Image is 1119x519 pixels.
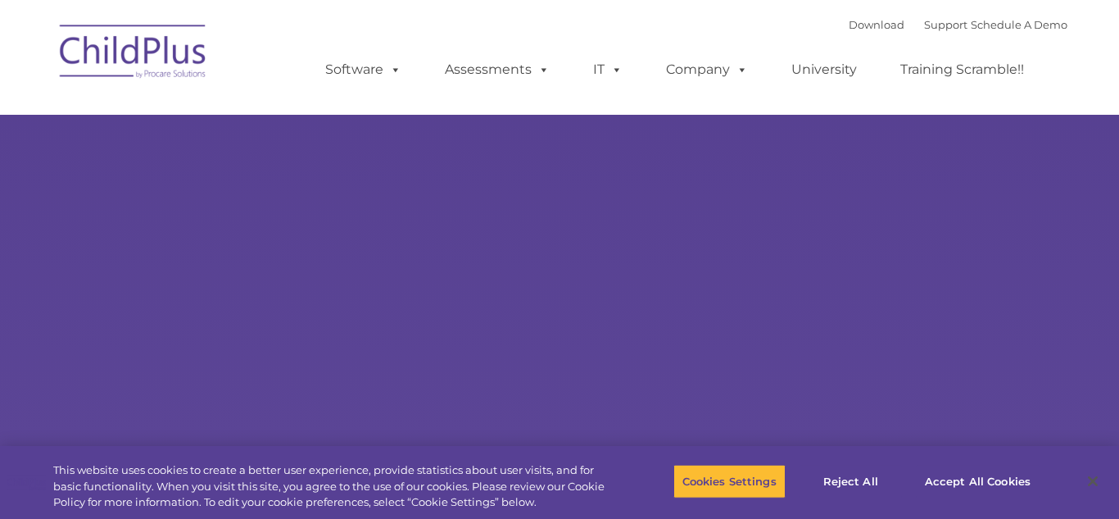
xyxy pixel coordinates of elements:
a: Download [849,18,904,31]
a: Support [924,18,967,31]
button: Reject All [800,464,902,499]
a: Schedule A Demo [971,18,1067,31]
a: IT [577,53,639,86]
a: Company [650,53,764,86]
a: Training Scramble!! [884,53,1040,86]
button: Close [1075,463,1111,499]
img: ChildPlus by Procare Solutions [52,13,215,95]
a: Software [309,53,418,86]
a: Assessments [428,53,566,86]
div: This website uses cookies to create a better user experience, provide statistics about user visit... [53,462,615,511]
button: Cookies Settings [673,464,786,499]
a: University [775,53,873,86]
button: Accept All Cookies [916,464,1040,499]
font: | [849,18,1067,31]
